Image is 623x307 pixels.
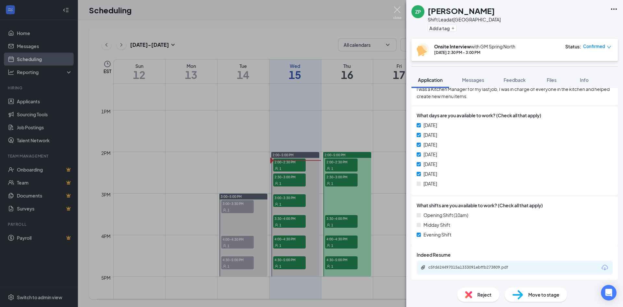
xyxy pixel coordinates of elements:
[434,43,515,50] div: with GM Spring North
[423,180,437,187] span: [DATE]
[423,231,451,238] span: Evening Shift
[418,77,443,83] span: Application
[477,291,492,298] span: Reject
[423,122,437,129] span: [DATE]
[434,50,515,55] div: [DATE] 2:30 PM - 3:00 PM
[607,45,611,49] span: down
[580,77,589,83] span: Info
[428,25,457,32] button: PlusAdd a tag
[421,265,526,271] a: Paperclipc5fd624497015a1333091ebffb273809.pdf
[451,26,455,30] svg: Plus
[462,77,484,83] span: Messages
[547,77,556,83] span: Files
[423,131,437,138] span: [DATE]
[417,85,613,100] span: I was a Kitchen Manager for my last job, I was in charge of everyone in the kitchen and helped cr...
[610,5,618,13] svg: Ellipses
[428,16,501,23] div: Shift Lead at [GEOGRAPHIC_DATA]
[423,170,437,177] span: [DATE]
[583,43,605,50] span: Confirmed
[434,44,471,49] b: Onsite Interview
[423,141,437,148] span: [DATE]
[417,202,543,209] span: What shifts are you available to work? (Check all that apply)
[601,285,617,301] div: Open Intercom Messenger
[423,211,468,219] span: Opening Shift (10am)
[565,43,581,50] div: Status :
[504,77,526,83] span: Feedback
[423,151,437,158] span: [DATE]
[601,264,609,272] svg: Download
[415,8,421,15] div: ZP
[421,265,426,270] svg: Paperclip
[428,265,519,270] div: c5fd624497015a1333091ebffb273809.pdf
[423,221,450,228] span: Midday Shift
[417,112,541,119] span: What days are you available to work? (Check all that apply)
[423,160,437,168] span: [DATE]
[528,291,559,298] span: Move to stage
[417,251,451,258] span: Indeed Resume
[428,5,495,16] h1: [PERSON_NAME]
